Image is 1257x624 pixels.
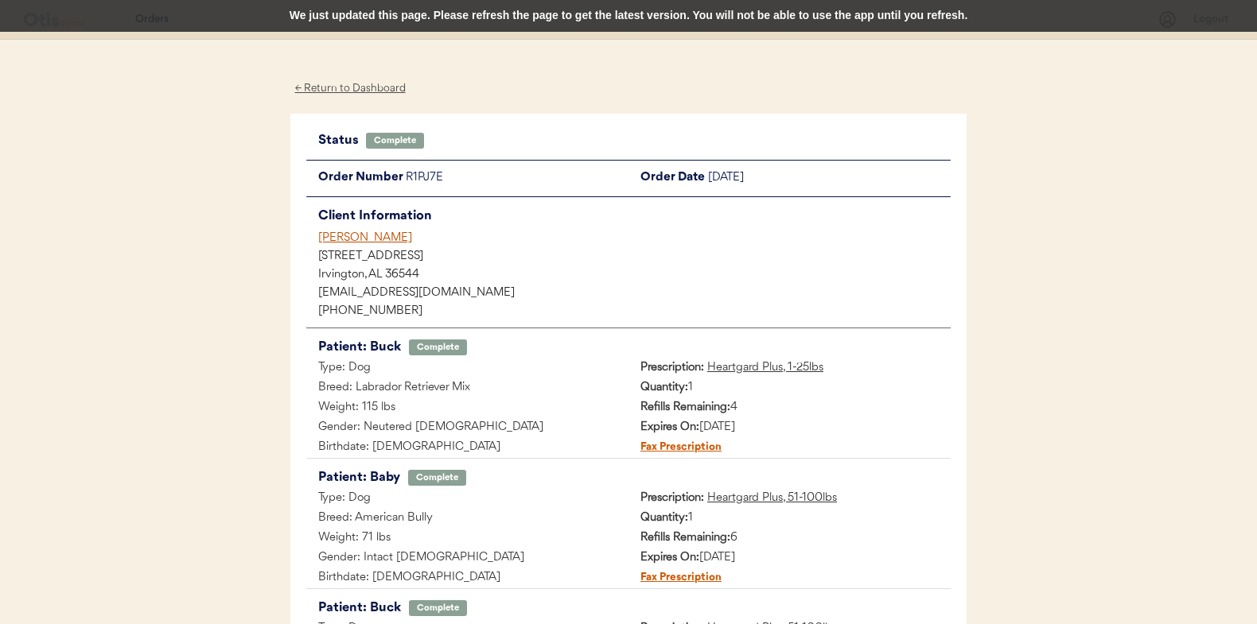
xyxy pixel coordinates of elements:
div: 1 [628,378,951,398]
div: Fax Prescription [628,438,722,458]
div: Weight: 71 lbs [306,529,628,548]
div: [STREET_ADDRESS] [318,251,951,262]
strong: Expires On: [640,421,699,433]
div: 4 [628,398,951,418]
u: Heartgard Plus, 51-100lbs [707,492,837,504]
div: Breed: Labrador Retriever Mix [306,378,628,398]
u: Heartgard Plus, 1-25lbs [707,362,823,374]
strong: Refills Remaining: [640,532,730,544]
div: Status [318,130,366,152]
div: Birthdate: [DEMOGRAPHIC_DATA] [306,438,628,458]
div: Birthdate: [DEMOGRAPHIC_DATA] [306,568,628,588]
div: Patient: Baby [318,467,400,489]
div: Gender: Neutered [DEMOGRAPHIC_DATA] [306,418,628,438]
div: Type: Dog [306,489,628,509]
div: [EMAIL_ADDRESS][DOMAIN_NAME] [318,288,951,299]
div: Breed: American Bully [306,509,628,529]
strong: Expires On: [640,552,699,564]
div: Client Information [318,205,951,227]
div: R1PJ7E [406,169,628,188]
div: [DATE] [708,169,951,188]
div: Weight: 115 lbs [306,398,628,418]
div: Order Date [628,169,708,188]
div: [DATE] [628,548,951,568]
div: Gender: Intact [DEMOGRAPHIC_DATA] [306,548,628,568]
div: Type: Dog [306,359,628,378]
strong: Prescription: [640,362,704,374]
div: [DATE] [628,418,951,438]
div: Irvington, AL 36544 [318,269,951,281]
div: [PHONE_NUMBER] [318,306,951,317]
div: Patient: Buck [318,597,401,619]
strong: Refills Remaining: [640,401,730,413]
strong: Quantity: [640,382,688,393]
div: ← Return to Dashboard [290,79,410,98]
div: [PERSON_NAME] [318,230,951,246]
div: Fax Prescription [628,568,722,588]
div: Order Number [306,169,406,188]
strong: Prescription: [640,492,704,504]
div: 1 [628,509,951,529]
div: Patient: Buck [318,336,401,359]
strong: Quantity: [640,512,688,524]
div: 6 [628,529,951,548]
